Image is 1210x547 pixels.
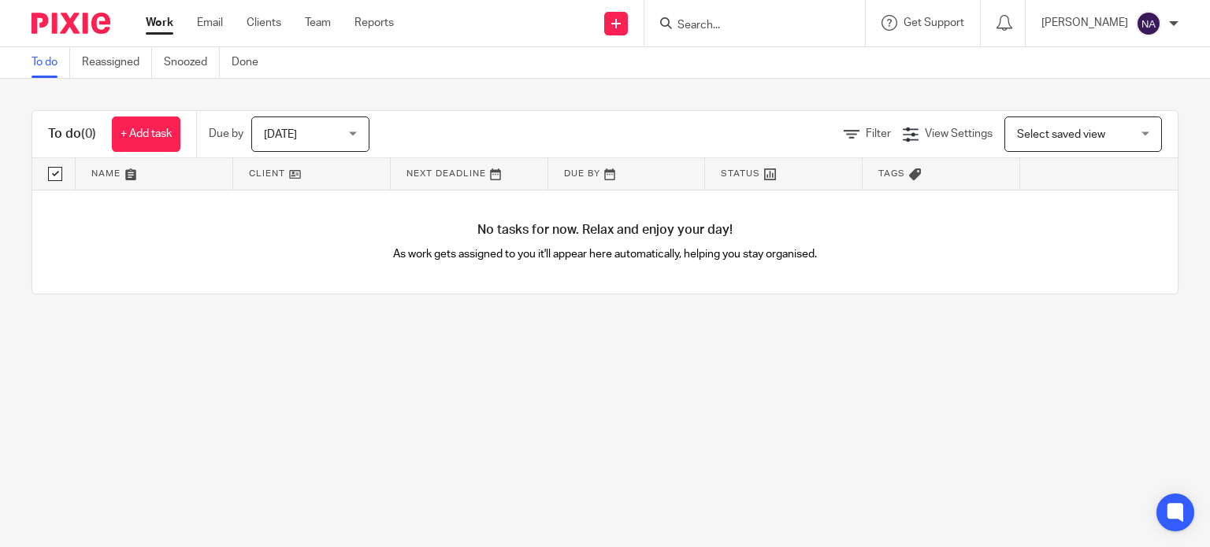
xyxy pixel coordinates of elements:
[197,15,223,31] a: Email
[319,246,892,262] p: As work gets assigned to you it'll appear here automatically, helping you stay organised.
[164,47,220,78] a: Snoozed
[48,126,96,142] h1: To do
[878,169,905,178] span: Tags
[866,128,891,139] span: Filter
[209,126,243,142] p: Due by
[32,47,70,78] a: To do
[81,128,96,140] span: (0)
[1017,129,1105,140] span: Select saved view
[1041,15,1128,31] p: [PERSON_NAME]
[264,129,297,140] span: [DATE]
[925,128,993,139] span: View Settings
[146,15,173,31] a: Work
[305,15,331,31] a: Team
[112,116,180,152] a: + Add task
[676,19,818,33] input: Search
[354,15,394,31] a: Reports
[32,222,1178,238] h4: No tasks for now. Relax and enjoy your day!
[904,17,964,28] span: Get Support
[1136,11,1161,36] img: svg%3E
[82,47,152,78] a: Reassigned
[247,15,281,31] a: Clients
[232,47,270,78] a: Done
[32,13,110,34] img: Pixie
